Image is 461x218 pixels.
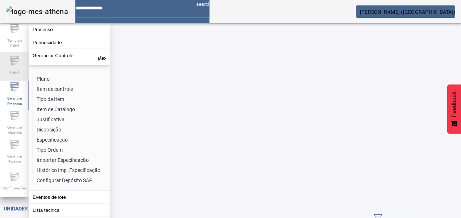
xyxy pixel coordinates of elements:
span: Feedback [451,92,457,117]
button: Lista técnica [29,204,110,217]
button: Processo [29,23,110,36]
li: Especificação [33,135,110,145]
li: Configurar Depósito SAP [33,175,110,185]
li: Disposição [33,125,110,135]
span: Gerenciar Materiais [4,122,25,138]
img: logo-mes-athena [6,6,68,17]
span: Configurações [0,183,29,193]
li: Item de Catálogo [33,104,110,114]
li: Justificativa [33,114,110,125]
mat-icon: keyboard_arrow_up [98,53,107,62]
button: Eventos de lote [29,191,110,204]
span: Fabril [8,67,21,77]
button: Gerenciar Controle [29,49,110,65]
li: Importar Especificação [33,155,110,165]
span: [PERSON_NAME] ([GEOGRAPHIC_DATA]) [360,9,455,15]
span: Unidades [4,206,28,211]
button: Periodicidade [29,36,110,49]
li: Tipo de Item [33,94,110,104]
li: Item de controle [33,84,110,94]
span: Template Fabril [4,35,25,51]
button: Feedback - Mostrar pesquisa [447,84,461,134]
li: Tipo Ordem [33,145,110,155]
span: Gerenciar Processo [4,93,25,109]
span: Gerenciar Paradas [4,151,25,167]
li: Plano [33,74,110,84]
li: Histórico Imp. Especificação [33,165,110,175]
